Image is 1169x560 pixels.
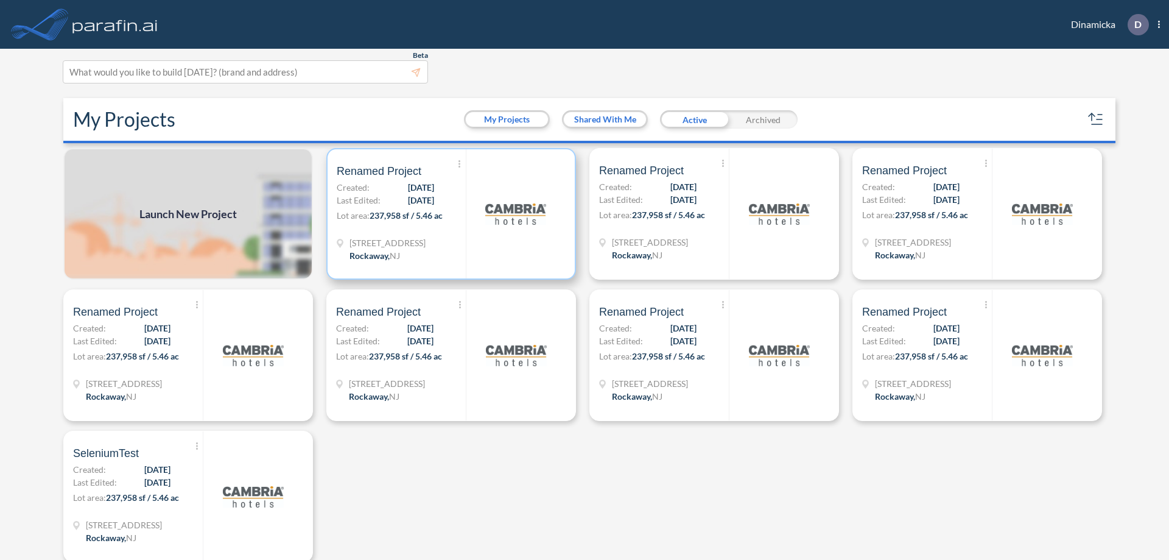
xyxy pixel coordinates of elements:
[599,322,632,335] span: Created:
[337,164,421,179] span: Renamed Project
[599,335,643,347] span: Last Edited:
[915,391,925,402] span: NJ
[349,377,425,390] span: 321 Mt Hope Ave
[349,390,399,403] div: Rockaway, NJ
[875,250,915,260] span: Rockaway ,
[599,163,684,178] span: Renamed Project
[349,391,389,402] span: Rockaway ,
[223,466,284,527] img: logo
[144,335,170,347] span: [DATE]
[486,325,547,386] img: logo
[862,193,906,206] span: Last Edited:
[336,305,421,319] span: Renamed Project
[612,391,652,402] span: Rockaway ,
[862,305,947,319] span: Renamed Project
[73,446,139,461] span: SeleniumTest
[670,322,697,335] span: [DATE]
[875,249,925,261] div: Rockaway, NJ
[660,110,729,129] div: Active
[895,351,968,361] span: 237,958 sf / 5.46 ac
[144,322,170,335] span: [DATE]
[73,351,106,361] span: Lot area:
[73,322,106,335] span: Created:
[749,325,810,386] img: logo
[73,476,117,489] span: Last Edited:
[915,250,925,260] span: NJ
[862,210,895,220] span: Lot area:
[862,335,906,347] span: Last Edited:
[875,390,925,403] div: Rockaway, NJ
[106,351,179,361] span: 237,958 sf / 5.46 ac
[670,180,697,193] span: [DATE]
[73,335,117,347] span: Last Edited:
[875,236,951,249] span: 321 Mt Hope Ave
[933,322,960,335] span: [DATE]
[349,249,400,262] div: Rockaway, NJ
[139,206,237,222] span: Launch New Project
[336,335,380,347] span: Last Edited:
[370,210,443,221] span: 237,958 sf / 5.46 ac
[106,492,179,503] span: 237,958 sf / 5.46 ac
[895,210,968,220] span: 237,958 sf / 5.46 ac
[144,476,170,489] span: [DATE]
[599,351,632,361] span: Lot area:
[862,163,947,178] span: Renamed Project
[408,194,434,207] span: [DATE]
[485,183,546,244] img: logo
[86,377,162,390] span: 321 Mt Hope Ave
[1012,183,1073,244] img: logo
[413,51,428,60] span: Beta
[599,193,643,206] span: Last Edited:
[612,377,688,390] span: 321 Mt Hope Ave
[599,180,632,193] span: Created:
[126,391,136,402] span: NJ
[73,305,158,319] span: Renamed Project
[389,391,399,402] span: NJ
[337,181,370,194] span: Created:
[86,531,136,544] div: Rockaway, NJ
[369,351,442,361] span: 237,958 sf / 5.46 ac
[349,236,426,249] span: 321 Mt Hope Ave
[564,112,646,127] button: Shared With Me
[336,351,369,361] span: Lot area:
[933,180,960,193] span: [DATE]
[144,463,170,476] span: [DATE]
[1053,14,1160,35] div: Dinamicka
[612,236,688,249] span: 321 Mt Hope Ave
[73,108,175,131] h2: My Projects
[862,180,895,193] span: Created:
[612,390,662,403] div: Rockaway, NJ
[599,305,684,319] span: Renamed Project
[86,533,126,543] span: Rockaway ,
[73,463,106,476] span: Created:
[63,148,313,280] a: Launch New Project
[86,391,126,402] span: Rockaway ,
[73,492,106,503] span: Lot area:
[1134,19,1142,30] p: D
[862,322,895,335] span: Created:
[337,210,370,221] span: Lot area:
[875,391,915,402] span: Rockaway ,
[749,183,810,244] img: logo
[70,12,160,37] img: logo
[632,210,705,220] span: 237,958 sf / 5.46 ac
[337,194,381,207] span: Last Edited:
[612,249,662,261] div: Rockaway, NJ
[223,325,284,386] img: logo
[652,391,662,402] span: NJ
[407,335,434,347] span: [DATE]
[933,193,960,206] span: [DATE]
[729,110,798,129] div: Archived
[1012,325,1073,386] img: logo
[126,533,136,543] span: NJ
[390,250,400,261] span: NJ
[933,335,960,347] span: [DATE]
[652,250,662,260] span: NJ
[86,519,162,531] span: 321 Mt Hope Ave
[612,250,652,260] span: Rockaway ,
[466,112,548,127] button: My Projects
[408,181,434,194] span: [DATE]
[632,351,705,361] span: 237,958 sf / 5.46 ac
[349,250,390,261] span: Rockaway ,
[875,377,951,390] span: 321 Mt Hope Ave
